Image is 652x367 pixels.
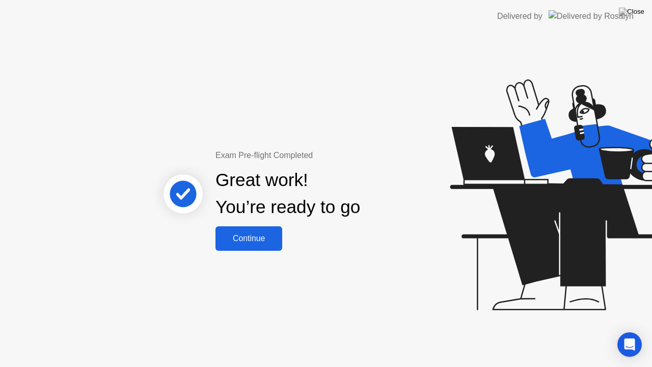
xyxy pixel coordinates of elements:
div: Great work! You’re ready to go [215,167,360,221]
div: Delivered by [497,10,542,22]
img: Close [619,8,644,16]
div: Open Intercom Messenger [617,332,642,357]
button: Continue [215,226,282,251]
div: Continue [219,234,279,243]
img: Delivered by Rosalyn [549,10,634,22]
div: Exam Pre-flight Completed [215,149,426,162]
